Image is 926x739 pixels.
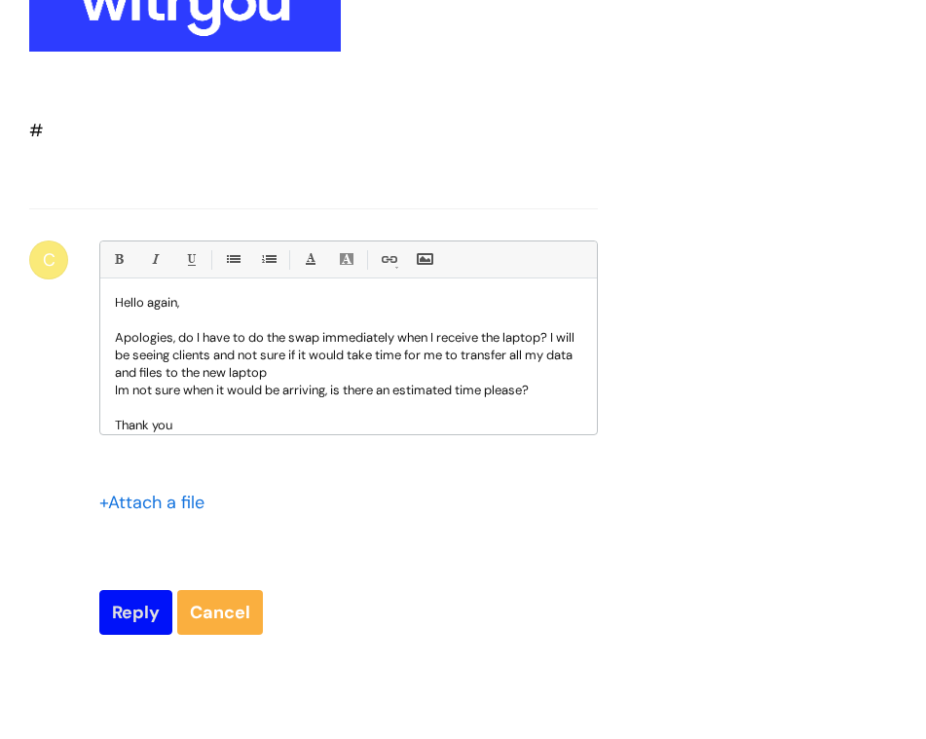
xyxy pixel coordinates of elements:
a: Back Color [334,247,358,272]
a: Insert Image... [412,247,436,272]
a: Bold (Ctrl-B) [106,247,130,272]
div: Attach a file [99,487,216,518]
a: Cancel [177,590,263,635]
p: Apologies, do I have to do the swap immediately when I receive the laptop? I will be seeing clien... [115,329,582,382]
a: • Unordered List (Ctrl-Shift-7) [220,247,244,272]
input: Reply [99,590,172,635]
a: 1. Ordered List (Ctrl-Shift-8) [256,247,280,272]
a: Underline(Ctrl-U) [178,247,203,272]
p: Thank you [115,417,582,434]
p: Hello again, [115,294,582,312]
a: Font Color [298,247,322,272]
div: C [29,240,68,279]
a: Link [376,247,400,272]
p: Im not sure when it would be arriving, is there an estimated time please? [115,382,582,399]
a: Italic (Ctrl-I) [142,247,167,272]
